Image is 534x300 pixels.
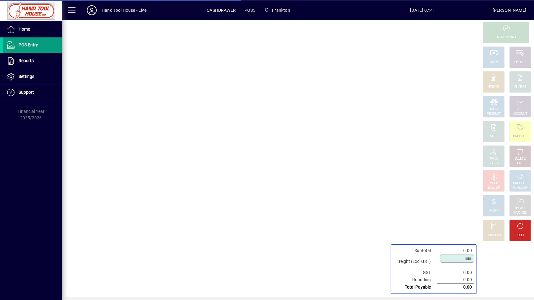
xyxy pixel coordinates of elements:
[393,247,437,254] td: Subtotal
[244,5,256,15] span: POS3
[513,181,527,186] div: PRODUCT
[393,284,437,291] td: Total Payable
[493,5,526,15] div: [PERSON_NAME]
[19,74,34,79] span: Settings
[393,269,437,276] td: GST
[437,247,474,254] td: 0.00
[488,186,499,191] div: INVOICE
[517,161,523,166] div: LINE
[489,208,499,213] div: PROFIT
[513,134,527,139] div: PRODUCT
[393,254,437,269] td: Freight (Excl GST)
[514,60,526,65] div: CHEQUE
[515,233,525,238] div: RESET
[3,69,62,84] a: Settings
[353,5,493,15] span: [DATE] 07:41
[437,284,474,291] td: 0.00
[514,85,526,89] div: CHARGE
[272,5,290,15] span: Frankton
[487,112,501,116] div: PRODUCT
[512,186,528,191] div: SUMMARY
[513,211,527,215] div: INVOICES
[19,42,38,47] span: POS Entry
[490,134,498,139] div: NOTE
[102,5,146,15] div: Hand Tool House - Live
[437,276,474,284] td: 0.00
[490,107,498,112] div: MISC
[437,269,474,276] td: 0.00
[3,53,62,69] a: Reports
[488,85,500,89] div: EFTPOS
[515,206,526,211] div: RECALL
[490,156,498,161] div: PRICE
[3,22,62,37] a: Home
[513,112,527,116] div: ACCOUNT
[490,181,498,186] div: HOLD
[19,27,30,32] span: Home
[490,60,498,65] div: CASH
[393,276,437,284] td: Rounding
[518,107,522,112] div: GL
[207,5,238,15] span: CASHDRAWER1
[82,5,102,16] button: Profile
[495,35,517,40] div: PROCESS SALE
[486,233,501,238] div: DISCOUNT
[3,85,62,100] a: Support
[262,5,293,16] span: Frankton
[489,161,499,166] div: SELECT
[19,90,34,95] span: Support
[515,156,525,161] div: DELETE
[19,58,34,63] span: Reports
